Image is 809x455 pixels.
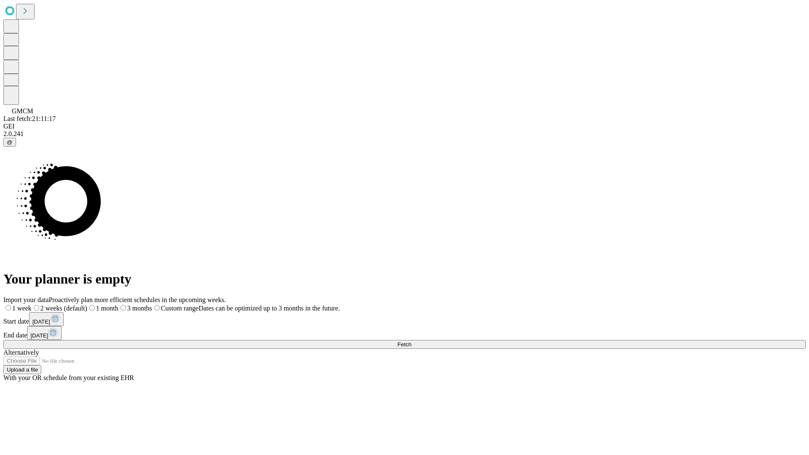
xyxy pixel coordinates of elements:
[29,312,64,326] button: [DATE]
[154,305,160,310] input: Custom rangeDates can be optimized up to 3 months in the future.
[3,271,806,287] h1: Your planner is empty
[12,107,33,115] span: GMCM
[5,305,11,310] input: 1 week
[96,305,118,312] span: 1 month
[30,332,48,339] span: [DATE]
[397,341,411,348] span: Fetch
[161,305,198,312] span: Custom range
[3,130,806,138] div: 2.0.241
[3,138,16,147] button: @
[34,305,39,310] input: 2 weeks (default)
[3,365,41,374] button: Upload a file
[3,326,806,340] div: End date
[27,326,62,340] button: [DATE]
[12,305,32,312] span: 1 week
[40,305,87,312] span: 2 weeks (default)
[3,349,39,356] span: Alternatively
[32,318,50,325] span: [DATE]
[3,123,806,130] div: GEI
[127,305,152,312] span: 3 months
[3,296,49,303] span: Import your data
[3,312,806,326] div: Start date
[3,340,806,349] button: Fetch
[89,305,95,310] input: 1 month
[49,296,226,303] span: Proactively plan more efficient schedules in the upcoming weeks.
[121,305,126,310] input: 3 months
[3,115,56,122] span: Last fetch: 21:11:17
[7,139,13,145] span: @
[198,305,340,312] span: Dates can be optimized up to 3 months in the future.
[3,374,134,381] span: With your OR schedule from your existing EHR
